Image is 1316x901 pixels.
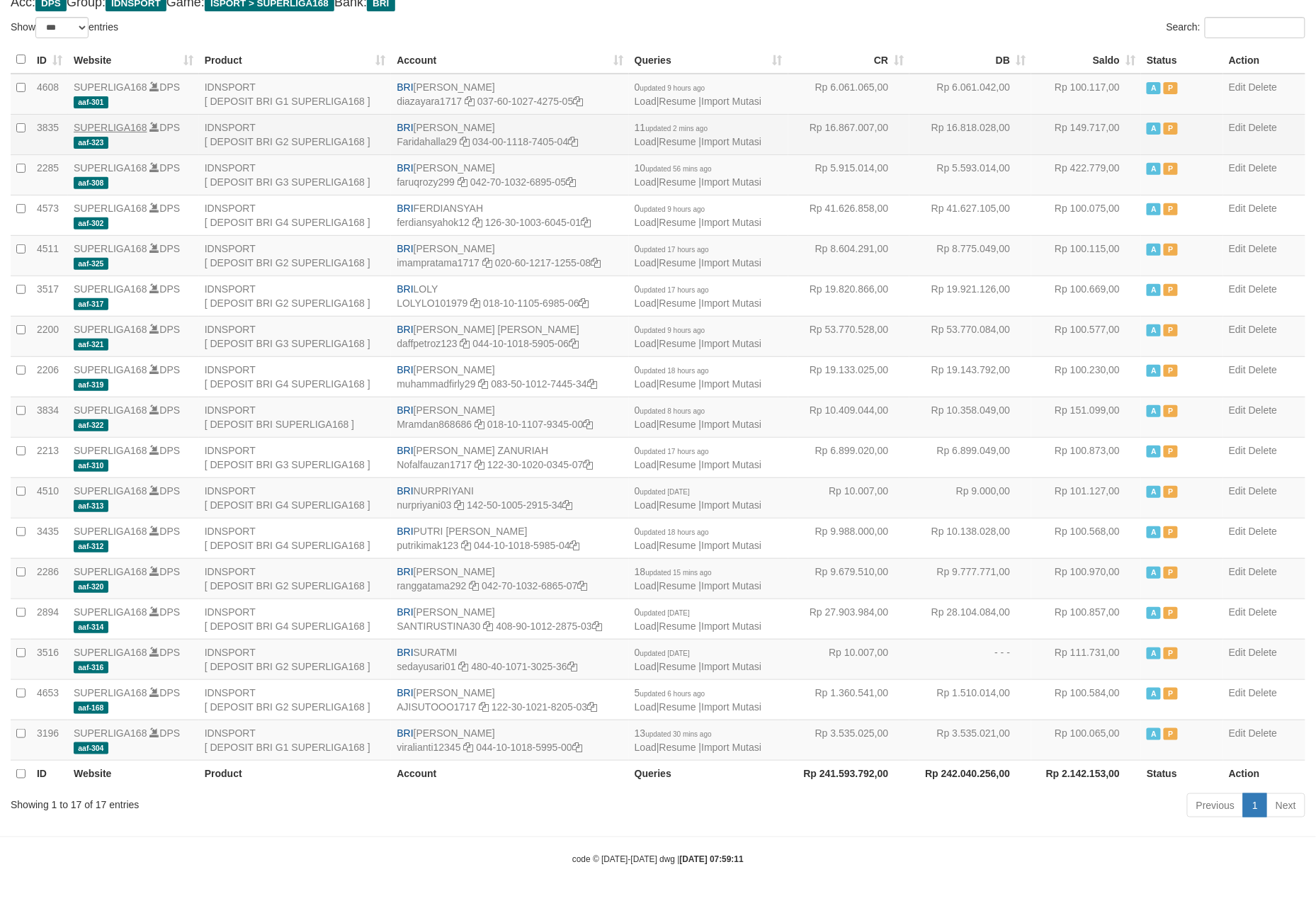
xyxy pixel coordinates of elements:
td: 2200 [31,316,68,356]
a: Load [635,620,657,632]
a: Faridahalla29 [397,136,457,147]
span: | | [635,364,761,390]
span: BRI [397,81,413,93]
a: putrikimak123 [397,540,458,551]
a: Next [1266,793,1305,817]
a: Resume [659,701,696,713]
a: imampratama1717 [397,257,480,268]
a: Load [635,378,657,390]
span: | | [635,324,761,349]
td: [PERSON_NAME] 034-00-1118-7405-04 [391,114,629,154]
span: aaf-317 [74,298,108,310]
a: SUPERLIGA168 [74,364,147,375]
span: Paused [1164,324,1178,336]
a: Delete [1249,364,1277,375]
a: Import Mutasi [701,499,761,511]
a: Copy 018101107934500 to clipboard [583,419,593,430]
th: CR: activate to sort column ascending [788,46,910,74]
a: AJISUTOOO1717 [397,701,476,713]
span: Paused [1164,244,1178,256]
span: 0 [635,364,709,375]
a: daffpetroz123 [397,338,457,349]
td: Rp 8.775.049,00 [909,235,1031,276]
a: Resume [659,661,696,672]
span: | | [635,122,761,147]
a: Copy daffpetroz123 to clipboard [460,338,470,349]
a: Copy 044101018599500 to clipboard [572,742,582,753]
a: Copy ferdiansyahok12 to clipboard [472,217,482,228]
span: 11 [635,122,708,133]
a: Copy 042701032689505 to clipboard [566,176,576,188]
td: Rp 16.818.028,00 [909,114,1031,154]
a: Load [635,176,657,188]
a: Copy 018101105698506 to clipboard [579,297,589,309]
label: Search: [1167,17,1305,38]
a: Edit [1229,647,1246,658]
span: aaf-323 [74,137,108,149]
a: Edit [1229,727,1246,739]
td: Rp 100.075,00 [1031,195,1141,235]
th: Product: activate to sort column ascending [199,46,392,74]
th: Action [1223,46,1305,74]
th: ID: activate to sort column ascending [31,46,68,74]
td: DPS [68,397,199,437]
td: IDNSPORT [ DEPOSIT BRI G2 SUPERLIGA168 ] [199,235,392,276]
a: sedayusari01 [397,661,455,672]
td: Rp 16.867.007,00 [788,114,910,154]
span: 0 [635,324,705,335]
span: 0 [635,404,705,416]
td: DPS [68,74,199,115]
td: 3517 [31,276,68,316]
a: Copy Faridahalla29 to clipboard [460,136,470,147]
a: ranggatama292 [397,580,466,591]
a: Load [635,701,657,713]
span: Active [1147,405,1161,417]
a: Delete [1249,687,1277,698]
a: Copy 142501005291534 to clipboard [563,499,573,511]
a: Load [635,338,657,349]
td: [PERSON_NAME] 018-10-1107-9345-00 [391,397,629,437]
span: aaf-301 [74,96,108,108]
span: Paused [1164,284,1178,296]
a: SUPERLIGA168 [74,566,147,577]
a: Import Mutasi [701,701,761,713]
a: Delete [1249,526,1277,537]
a: Delete [1249,324,1277,335]
td: Rp 100.115,00 [1031,235,1141,276]
td: Rp 10.358.049,00 [909,397,1031,437]
a: Copy AJISUTOOO1717 to clipboard [479,701,489,713]
td: Rp 6.061.042,00 [909,74,1031,115]
a: Load [635,419,657,430]
td: DPS [68,114,199,154]
a: Copy SANTIRUSTINA30 to clipboard [484,620,494,632]
a: Edit [1229,203,1246,214]
td: IDNSPORT [ DEPOSIT BRI G1 SUPERLIGA168 ] [199,74,392,115]
a: Load [635,742,657,753]
td: 2206 [31,356,68,397]
span: | | [635,81,761,107]
td: IDNSPORT [ DEPOSIT BRI SUPERLIGA168 ] [199,397,392,437]
a: Import Mutasi [701,419,761,430]
td: IDNSPORT [ DEPOSIT BRI G3 SUPERLIGA168 ] [199,316,392,356]
a: Import Mutasi [701,217,761,228]
td: Rp 5.593.014,00 [909,154,1031,195]
a: Resume [659,580,696,591]
a: Resume [659,176,696,188]
a: Import Mutasi [701,257,761,268]
td: 3834 [31,397,68,437]
span: BRI [397,162,413,174]
a: Import Mutasi [701,96,761,107]
span: updated 17 hours ago [640,246,709,254]
span: Active [1147,82,1161,94]
span: 0 [635,243,709,254]
span: updated 9 hours ago [640,84,705,92]
a: Load [635,580,657,591]
a: Edit [1229,606,1246,618]
td: Rp 149.717,00 [1031,114,1141,154]
a: Resume [659,96,696,107]
td: Rp 53.770.084,00 [909,316,1031,356]
a: Previous [1187,793,1244,817]
span: BRI [397,243,413,254]
a: Resume [659,499,696,511]
td: IDNSPORT [ DEPOSIT BRI G4 SUPERLIGA168 ] [199,195,392,235]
